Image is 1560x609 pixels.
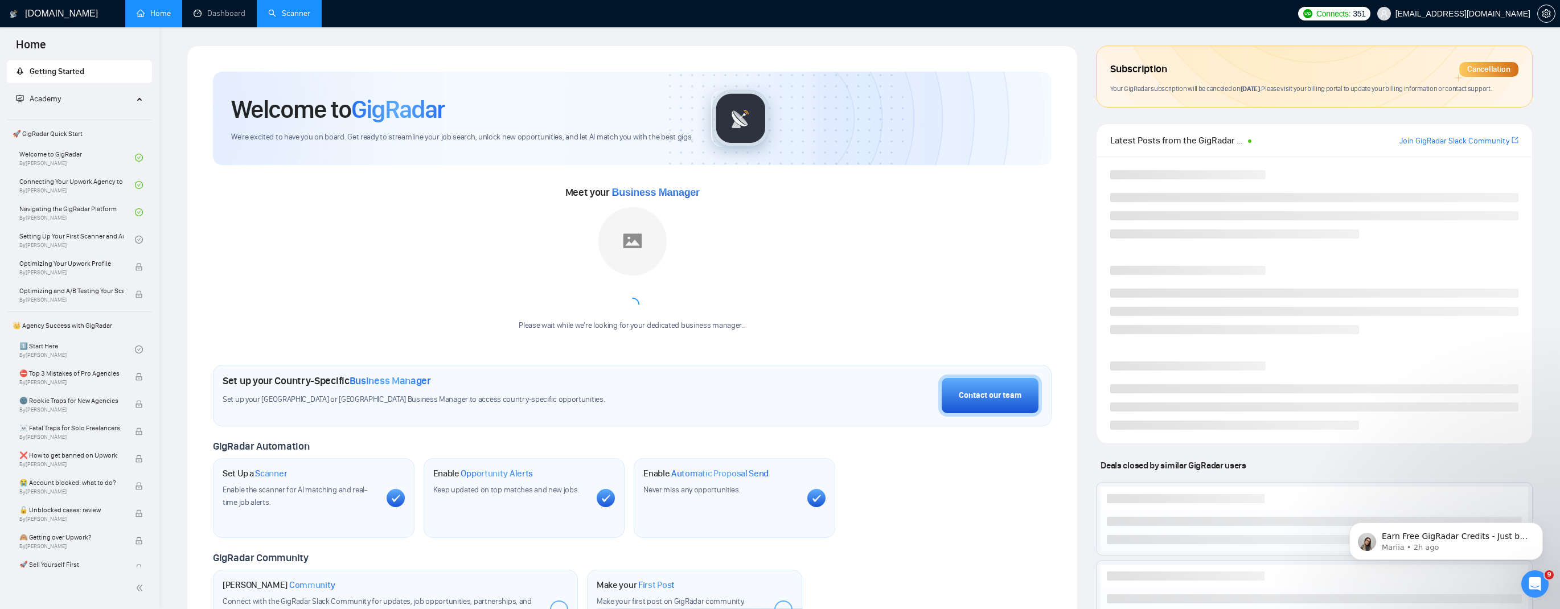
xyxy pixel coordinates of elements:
span: 🔓 Unblocked cases: review [19,504,124,516]
li: Getting Started [7,60,152,83]
span: check-circle [135,154,143,162]
a: Setting Up Your First Scanner and Auto-BidderBy[PERSON_NAME] [19,227,135,252]
span: Scanner [255,468,287,479]
span: By [PERSON_NAME] [19,269,124,276]
span: 🌚 Rookie Traps for New Agencies [19,395,124,406]
div: Please wait while we're looking for your dedicated business manager... [512,320,753,331]
span: By [PERSON_NAME] [19,297,124,303]
span: GigRadar Community [213,552,309,564]
span: By [PERSON_NAME] [19,461,124,468]
span: ❌ How to get banned on Upwork [19,450,124,461]
span: check-circle [135,345,143,353]
span: check-circle [135,208,143,216]
span: By [PERSON_NAME] [19,543,124,550]
span: lock [135,263,143,271]
span: lock [135,509,143,517]
span: Academy [16,94,61,104]
span: Automatic Proposal Send [671,468,769,479]
span: rocket [16,67,24,75]
span: Enable the scanner for AI matching and real-time job alerts. [223,485,367,507]
span: lock [135,427,143,435]
h1: Set up your Country-Specific [223,375,431,387]
span: Never miss any opportunities. [643,485,740,495]
span: Optimizing and A/B Testing Your Scanner for Better Results [19,285,124,297]
span: lock [135,455,143,463]
span: Getting Started [30,67,84,76]
span: Keep updated on top matches and new jobs. [433,485,580,495]
span: fund-projection-screen [16,94,24,102]
span: setting [1538,9,1555,18]
span: Set up your [GEOGRAPHIC_DATA] or [GEOGRAPHIC_DATA] Business Manager to access country-specific op... [223,394,715,405]
a: Welcome to GigRadarBy[PERSON_NAME] [19,145,135,170]
span: loading [626,298,639,311]
a: dashboardDashboard [194,9,245,18]
span: ☠️ Fatal Traps for Solo Freelancers [19,422,124,434]
a: searchScanner [268,9,310,18]
span: lock [135,290,143,298]
span: Home [7,36,55,60]
h1: Enable [643,468,769,479]
span: GigRadar [351,94,445,125]
a: Join GigRadar Slack Community [1399,135,1509,147]
span: 🚀 Sell Yourself First [19,559,124,570]
span: First Post [638,579,675,591]
span: 🚀 GigRadar Quick Start [8,122,151,145]
span: check-circle [135,181,143,189]
span: Your GigRadar subscription will be canceled Please visit your billing portal to update your billi... [1110,84,1492,93]
a: Connecting Your Upwork Agency to GigRadarBy[PERSON_NAME] [19,172,135,197]
span: By [PERSON_NAME] [19,516,124,522]
span: Meet your [565,186,700,199]
h1: Set Up a [223,468,287,479]
h1: [PERSON_NAME] [223,579,335,591]
span: Deals closed by similar GigRadar users [1096,455,1250,475]
span: lock [135,482,143,490]
span: Academy [30,94,61,104]
span: We're excited to have you on board. Get ready to streamline your job search, unlock new opportuni... [231,132,693,143]
span: on [1231,84,1261,93]
span: By [PERSON_NAME] [19,434,124,441]
span: 😭 Account blocked: what to do? [19,477,124,488]
span: export [1512,135,1518,145]
span: double-left [136,582,147,594]
span: Latest Posts from the GigRadar Community [1110,133,1245,147]
a: setting [1537,9,1555,18]
h1: Welcome to [231,94,445,125]
span: By [PERSON_NAME] [19,488,124,495]
h1: Enable [433,468,533,479]
div: Contact our team [959,389,1021,402]
div: Cancellation [1459,62,1518,77]
span: Business Manager [612,187,700,198]
span: Make your first post on GigRadar community. [597,596,745,606]
span: lock [135,373,143,381]
span: Opportunity Alerts [461,468,533,479]
span: By [PERSON_NAME] [19,406,124,413]
span: Community [289,579,335,591]
span: 351 [1353,7,1365,20]
a: homeHome [137,9,171,18]
a: 1️⃣ Start HereBy[PERSON_NAME] [19,337,135,362]
span: GigRadar Automation [213,440,309,452]
iframe: Intercom live chat [1521,570,1549,598]
h1: Make your [597,579,675,591]
img: upwork-logo.png [1303,9,1312,18]
span: lock [135,564,143,572]
span: Subscription [1110,60,1167,79]
span: By [PERSON_NAME] [19,379,124,386]
span: 👑 Agency Success with GigRadar [8,314,151,337]
span: [DATE] . [1241,84,1262,93]
button: Contact our team [938,375,1042,417]
iframe: Intercom notifications message [1332,499,1560,578]
span: lock [135,537,143,545]
span: Connects: [1316,7,1350,20]
span: Business Manager [350,375,431,387]
span: 9 [1545,570,1554,579]
span: 🙈 Getting over Upwork? [19,532,124,543]
img: gigradar-logo.png [712,90,769,147]
span: check-circle [135,236,143,244]
span: user [1380,10,1388,18]
span: ⛔ Top 3 Mistakes of Pro Agencies [19,368,124,379]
